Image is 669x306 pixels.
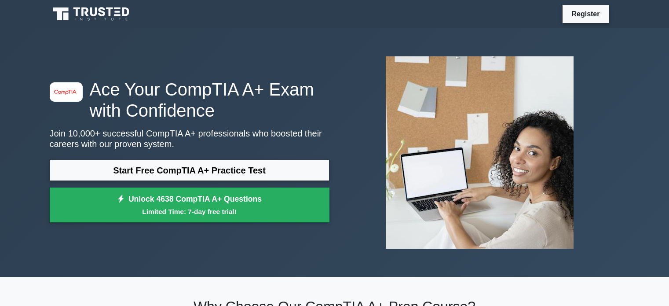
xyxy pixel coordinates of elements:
[50,160,329,181] a: Start Free CompTIA A+ Practice Test
[50,128,329,149] p: Join 10,000+ successful CompTIA A+ professionals who boosted their careers with our proven system.
[50,79,329,121] h1: Ace Your CompTIA A+ Exam with Confidence
[61,206,318,217] small: Limited Time: 7-day free trial!
[566,8,605,19] a: Register
[50,188,329,223] a: Unlock 4638 CompTIA A+ QuestionsLimited Time: 7-day free trial!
